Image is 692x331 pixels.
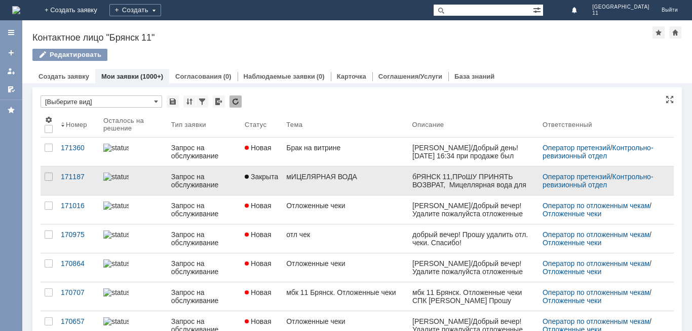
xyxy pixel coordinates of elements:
[241,282,282,311] a: Новая
[241,112,282,138] th: Статус
[3,63,19,79] a: Мои заявки
[245,288,272,296] span: Новая
[543,144,610,152] a: Оператор претензий
[543,202,662,218] div: /
[171,144,237,160] div: Запрос на обслуживание
[175,73,222,80] a: Согласования
[543,317,649,325] a: Оператор по отложенным чекам
[543,173,610,181] a: Оператор претензий
[286,202,404,210] div: Отложенные чеки
[99,282,167,311] a: statusbar-100 (1).png
[652,26,665,39] div: Добавить в избранное
[103,317,129,325] img: statusbar-100 (1).png
[61,288,95,296] div: 170707
[171,121,206,128] div: Тип заявки
[167,195,241,224] a: Запрос на обслуживание
[171,259,237,276] div: Запрос на обслуживание
[57,112,99,138] th: Номер
[101,73,139,80] a: Мои заявки
[196,95,208,108] div: Фильтрация...
[245,121,266,128] div: Статус
[12,6,20,14] img: logo
[57,195,99,224] a: 171016
[32,32,652,43] div: Контактное лицо "Брянск 11"
[99,138,167,166] a: statusbar-100 (1).png
[592,4,649,10] span: [GEOGRAPHIC_DATA]
[39,73,89,80] a: Создать заявку
[543,230,649,239] a: Оператор по отложенным чекам
[539,112,666,138] th: Ответственный
[378,73,442,80] a: Соглашения/Услуги
[103,202,129,210] img: statusbar-100 (1).png
[412,121,444,128] div: Описание
[167,167,241,195] a: Запрос на обслуживание
[99,167,167,195] a: statusbar-100 (1).png
[61,317,95,325] div: 170657
[66,121,87,128] div: Номер
[45,116,53,124] span: Настройки
[61,144,95,152] div: 171360
[543,259,662,276] div: /
[103,259,129,268] img: statusbar-100 (1).png
[12,6,20,14] a: Перейти на домашнюю страницу
[241,167,282,195] a: Закрыта
[669,26,681,39] div: Сделать домашней страницей
[57,253,99,282] a: 170864
[543,210,601,218] a: Отложенные чеки
[103,117,155,132] div: Осталось на решение
[543,121,592,128] div: Ответственный
[286,317,404,325] div: Отложенные чеки
[171,173,237,189] div: Запрос на обслуживание
[282,167,408,195] a: мИЦЕЛЯРНАЯ ВОДА
[229,95,242,108] div: Обновлять список
[286,173,404,181] div: мИЦЕЛЯРНАЯ ВОДА
[171,230,237,247] div: Запрос на обслуживание
[543,239,601,247] a: Отложенные чеки
[103,144,129,152] img: statusbar-100 (1).png
[99,224,167,253] a: statusbar-100 (1).png
[241,195,282,224] a: Новая
[533,5,543,14] span: Расширенный поиск
[109,4,161,16] div: Создать
[99,253,167,282] a: statusbar-100 (1).png
[171,288,237,305] div: Запрос на обслуживание
[543,173,653,189] a: Контрольно-ревизионный отдел
[57,167,99,195] a: 171187
[223,73,232,80] div: (0)
[454,73,494,80] a: База знаний
[245,317,272,325] span: Новая
[543,288,649,296] a: Оператор по отложенным чекам
[57,224,99,253] a: 170975
[282,195,408,224] a: Отложенные чеки
[245,202,272,210] span: Новая
[171,202,237,218] div: Запрос на обслуживание
[61,202,95,210] div: 171016
[213,95,225,108] div: Экспорт списка
[244,73,315,80] a: Наблюдаемые заявки
[99,112,167,138] th: Осталось на решение
[99,195,167,224] a: statusbar-100 (1).png
[282,138,408,166] a: Брак на витрине
[103,173,129,181] img: statusbar-100 (1).png
[317,73,325,80] div: (0)
[57,282,99,311] a: 170707
[167,112,241,138] th: Тип заявки
[167,282,241,311] a: Запрос на обслуживание
[241,253,282,282] a: Новая
[282,282,408,311] a: мбк 11 Брянск. Отложенные чеки
[286,144,404,152] div: Брак на витрине
[245,173,278,181] span: Закрыта
[286,230,404,239] div: отл чек
[140,73,163,80] div: (1000+)
[543,144,653,160] a: Контрольно-ревизионный отдел
[61,259,95,268] div: 170864
[543,173,662,189] div: /
[241,224,282,253] a: Новая
[167,95,179,108] div: Сохранить вид
[592,10,649,16] span: 11
[543,144,662,160] div: /
[337,73,366,80] a: Карточка
[286,259,404,268] div: Отложенные чеки
[282,112,408,138] th: Тема
[543,288,662,305] div: /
